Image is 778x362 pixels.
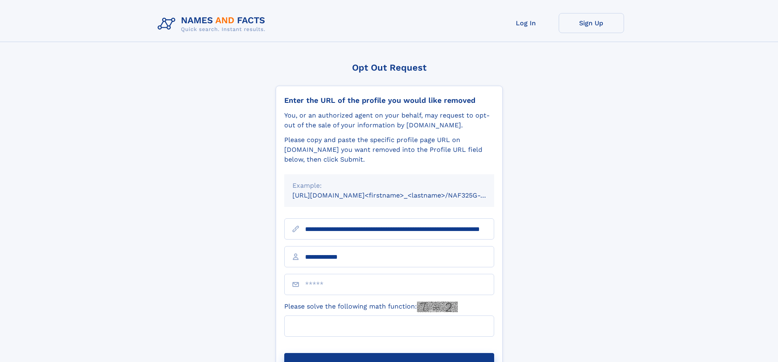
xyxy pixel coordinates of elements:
div: Enter the URL of the profile you would like removed [284,96,494,105]
img: Logo Names and Facts [154,13,272,35]
div: Please copy and paste the specific profile page URL on [DOMAIN_NAME] you want removed into the Pr... [284,135,494,164]
div: You, or an authorized agent on your behalf, may request to opt-out of the sale of your informatio... [284,111,494,130]
a: Log In [493,13,559,33]
div: Opt Out Request [276,62,503,73]
div: Example: [292,181,486,191]
a: Sign Up [559,13,624,33]
label: Please solve the following math function: [284,302,458,312]
small: [URL][DOMAIN_NAME]<firstname>_<lastname>/NAF325G-xxxxxxxx [292,191,510,199]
